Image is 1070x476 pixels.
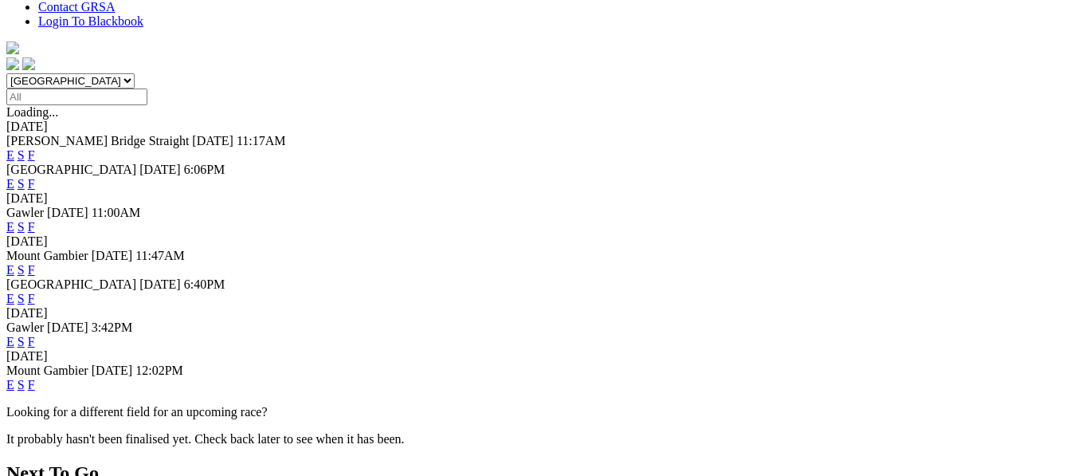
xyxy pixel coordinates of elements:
[6,277,136,291] span: [GEOGRAPHIC_DATA]
[6,432,405,446] partial: It probably hasn't been finalised yet. Check back later to see when it has been.
[6,89,147,105] input: Select date
[28,177,35,191] a: F
[192,134,233,148] span: [DATE]
[18,292,25,305] a: S
[18,220,25,234] a: S
[135,249,185,262] span: 11:47AM
[6,148,14,162] a: E
[47,206,88,219] span: [DATE]
[28,220,35,234] a: F
[6,191,1064,206] div: [DATE]
[47,321,88,334] span: [DATE]
[6,163,136,176] span: [GEOGRAPHIC_DATA]
[6,306,1064,321] div: [DATE]
[6,57,19,70] img: facebook.svg
[6,349,1064,364] div: [DATE]
[6,41,19,54] img: logo-grsa-white.png
[92,249,133,262] span: [DATE]
[6,405,1064,419] p: Looking for a different field for an upcoming race?
[28,148,35,162] a: F
[28,378,35,391] a: F
[6,335,14,348] a: E
[237,134,286,148] span: 11:17AM
[6,292,14,305] a: E
[28,335,35,348] a: F
[92,321,133,334] span: 3:42PM
[28,292,35,305] a: F
[6,263,14,277] a: E
[184,163,225,176] span: 6:06PM
[6,364,88,377] span: Mount Gambier
[18,335,25,348] a: S
[6,378,14,391] a: E
[6,105,58,119] span: Loading...
[18,378,25,391] a: S
[135,364,183,377] span: 12:02PM
[18,177,25,191] a: S
[22,57,35,70] img: twitter.svg
[6,321,44,334] span: Gawler
[6,120,1064,134] div: [DATE]
[184,277,225,291] span: 6:40PM
[18,263,25,277] a: S
[92,364,133,377] span: [DATE]
[6,134,189,148] span: [PERSON_NAME] Bridge Straight
[6,206,44,219] span: Gawler
[28,263,35,277] a: F
[38,14,143,28] a: Login To Blackbook
[139,163,181,176] span: [DATE]
[6,234,1064,249] div: [DATE]
[6,177,14,191] a: E
[6,249,88,262] span: Mount Gambier
[92,206,141,219] span: 11:00AM
[6,220,14,234] a: E
[139,277,181,291] span: [DATE]
[18,148,25,162] a: S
